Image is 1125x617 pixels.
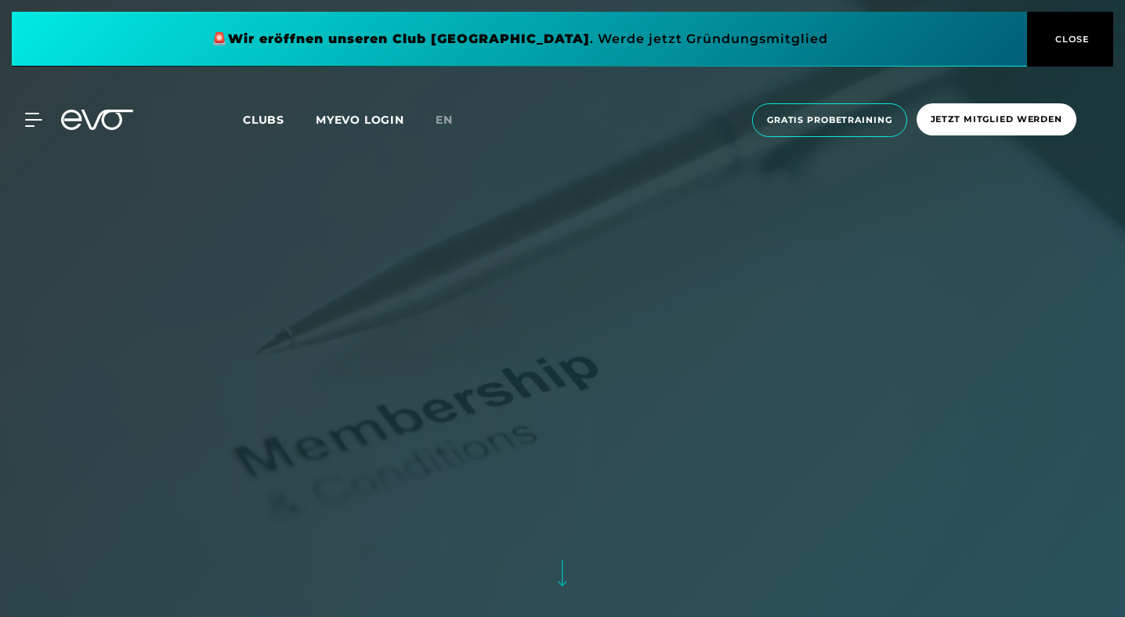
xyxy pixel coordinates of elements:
[1051,32,1090,46] span: CLOSE
[243,113,284,127] span: Clubs
[767,114,892,127] span: Gratis Probetraining
[747,103,912,137] a: Gratis Probetraining
[931,113,1062,126] span: Jetzt Mitglied werden
[316,113,404,127] a: MYEVO LOGIN
[1027,12,1113,67] button: CLOSE
[243,112,316,127] a: Clubs
[436,111,472,129] a: en
[436,113,453,127] span: en
[912,103,1081,137] a: Jetzt Mitglied werden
